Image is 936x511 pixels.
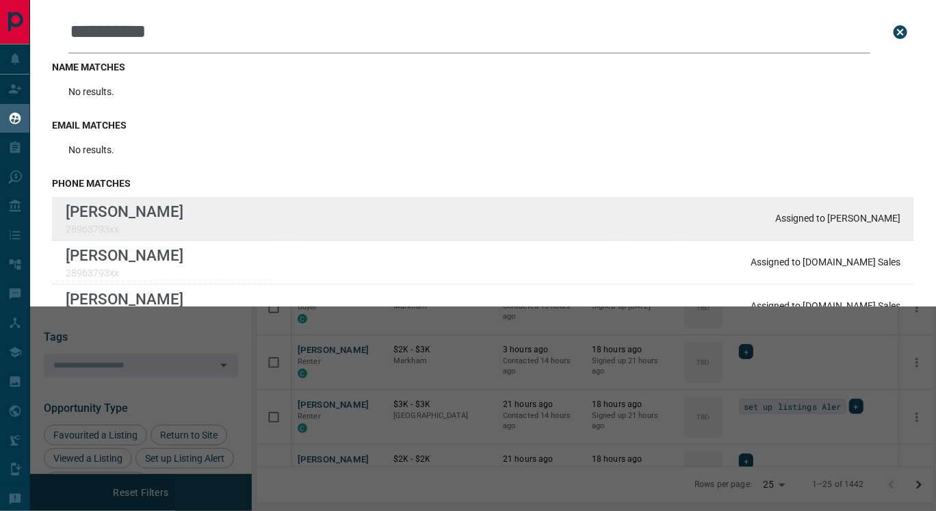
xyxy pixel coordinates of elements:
[66,267,183,278] p: 28963793xx
[751,300,900,311] p: Assigned to [DOMAIN_NAME] Sales
[66,202,183,220] p: [PERSON_NAME]
[68,144,114,155] p: No results.
[66,246,183,264] p: [PERSON_NAME]
[52,62,914,73] h3: name matches
[52,120,914,131] h3: email matches
[68,86,114,97] p: No results.
[751,257,900,267] p: Assigned to [DOMAIN_NAME] Sales
[887,18,914,46] button: close search bar
[52,178,914,189] h3: phone matches
[66,224,183,235] p: 28963793xx
[775,213,900,224] p: Assigned to [PERSON_NAME]
[66,290,183,308] p: [PERSON_NAME]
